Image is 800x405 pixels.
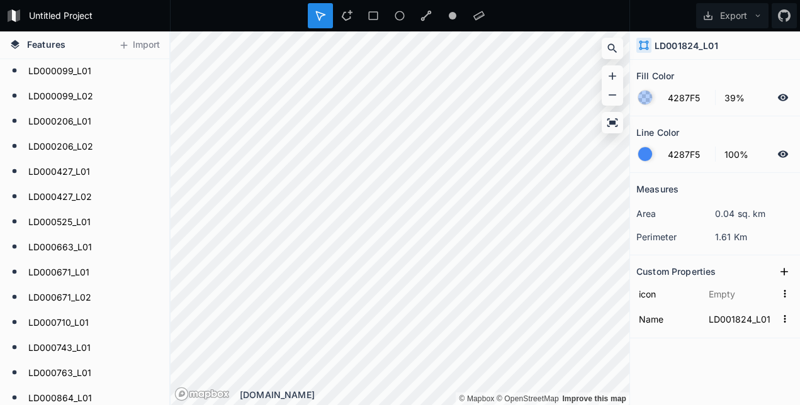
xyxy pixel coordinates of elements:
a: Mapbox [459,394,494,403]
button: Export [696,3,769,28]
a: OpenStreetMap [497,394,559,403]
h2: Measures [636,179,679,199]
dd: 1.61 Km [715,230,794,243]
a: Map feedback [562,394,626,403]
h2: Line Color [636,123,679,142]
h2: Custom Properties [636,262,716,281]
h4: LD001824_L01 [655,39,718,52]
input: Name [636,309,700,328]
input: Empty [706,284,776,303]
dt: perimeter [636,230,715,243]
dd: 0.04 sq. km [715,207,794,220]
button: Import [112,35,166,55]
input: Empty [706,309,776,328]
h2: Fill Color [636,66,674,86]
dt: area [636,207,715,220]
a: Mapbox logo [174,387,230,401]
input: Name [636,284,700,303]
span: Features [27,38,65,51]
div: [DOMAIN_NAME] [240,388,629,401]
